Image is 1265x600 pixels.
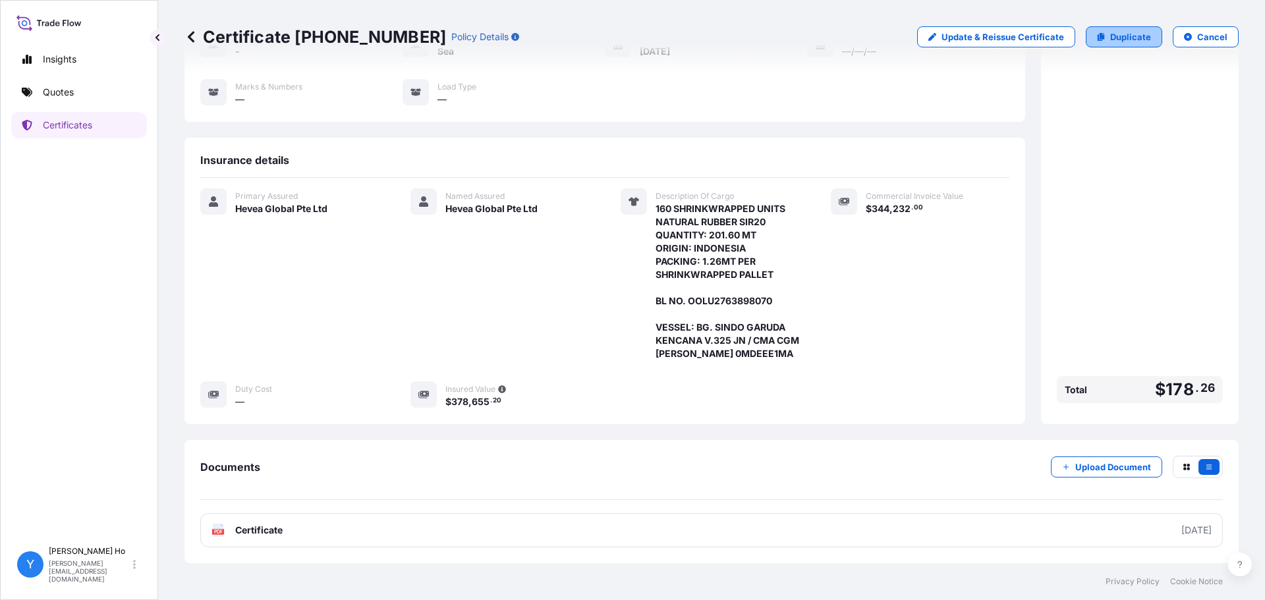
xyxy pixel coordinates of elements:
[11,46,147,72] a: Insights
[235,524,283,537] span: Certificate
[1086,26,1162,47] a: Duplicate
[200,513,1223,547] a: PDFCertificate[DATE]
[445,191,505,202] span: Named Assured
[214,530,223,534] text: PDF
[872,204,889,213] span: 344
[43,53,76,66] p: Insights
[235,395,244,408] span: —
[1181,524,1212,537] div: [DATE]
[1106,576,1160,587] a: Privacy Policy
[1075,460,1151,474] p: Upload Document
[235,82,302,92] span: Marks & Numbers
[1065,383,1087,396] span: Total
[866,191,963,202] span: Commercial Invoice Value
[11,112,147,138] a: Certificates
[445,384,495,395] span: Insured Value
[235,191,298,202] span: Primary Assured
[437,93,447,106] span: —
[451,30,509,43] p: Policy Details
[184,26,446,47] p: Certificate [PHONE_NUMBER]
[1195,384,1199,392] span: .
[490,398,492,403] span: .
[451,397,468,406] span: 378
[1173,26,1239,47] button: Cancel
[200,153,289,167] span: Insurance details
[445,397,451,406] span: $
[1170,576,1223,587] a: Cookie Notice
[1155,381,1166,398] span: $
[656,191,734,202] span: Description Of Cargo
[11,79,147,105] a: Quotes
[472,397,490,406] span: 655
[437,82,476,92] span: Load Type
[468,397,472,406] span: ,
[866,204,872,213] span: $
[1166,381,1194,398] span: 178
[49,559,130,583] p: [PERSON_NAME][EMAIL_ADDRESS][DOMAIN_NAME]
[200,460,260,474] span: Documents
[493,398,501,403] span: 20
[942,30,1064,43] p: Update & Reissue Certificate
[26,558,34,571] span: Y
[893,204,911,213] span: 232
[914,205,923,210] span: 00
[43,86,74,99] p: Quotes
[889,204,893,213] span: ,
[445,202,538,215] span: Hevea Global Pte Ltd
[656,202,799,360] span: 160 SHRINKWRAPPED UNITS NATURAL RUBBER SIR20 QUANTITY: 201.60 MT ORIGIN: INDONESIA PACKING: 1.26M...
[235,202,327,215] span: Hevea Global Pte Ltd
[1197,30,1227,43] p: Cancel
[1110,30,1151,43] p: Duplicate
[1200,384,1215,392] span: 26
[235,93,244,106] span: —
[911,205,913,210] span: .
[917,26,1075,47] a: Update & Reissue Certificate
[49,546,130,557] p: [PERSON_NAME] Ho
[1051,456,1162,477] button: Upload Document
[235,384,272,395] span: Duty Cost
[43,119,92,132] p: Certificates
